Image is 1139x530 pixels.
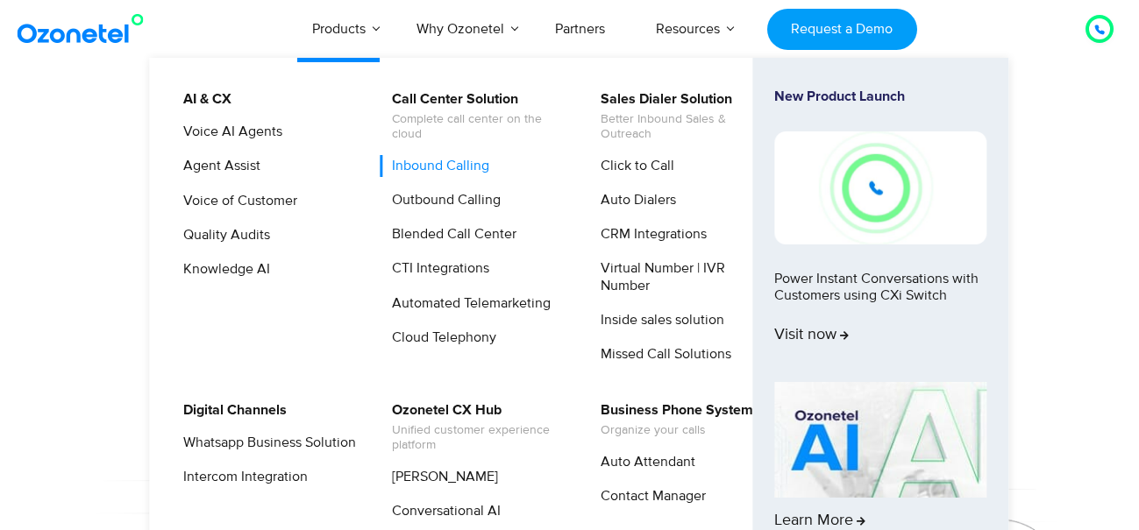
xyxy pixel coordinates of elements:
[589,451,698,473] a: Auto Attendant
[589,485,708,507] a: Contact Manager
[774,88,986,375] a: New Product LaunchPower Instant Conversations with Customers using CXi SwitchVisit now
[601,112,773,142] span: Better Inbound Sales & Outreach
[381,466,501,488] a: [PERSON_NAME]
[767,9,917,50] a: Request a Demo
[172,121,285,143] a: Voice AI Agents
[172,258,273,280] a: Knowledge AI
[83,111,1057,167] div: Orchestrate Intelligent
[172,190,300,212] a: Voice of Customer
[172,88,234,110] a: AI & CX
[589,399,756,441] a: Business Phone SystemOrganize your calls
[172,399,289,421] a: Digital Channels
[589,189,679,211] a: Auto Dialers
[172,155,263,177] a: Agent Assist
[381,293,553,314] a: Automated Telemarketing
[392,112,565,142] span: Complete call center on the cloud
[381,258,492,279] a: CTI Integrations
[589,223,709,245] a: CRM Integrations
[381,189,503,211] a: Outbound Calling
[774,382,986,498] img: AI
[601,423,753,438] span: Organize your calls
[589,309,727,331] a: Inside sales solution
[381,327,499,349] a: Cloud Telephony
[172,466,310,488] a: Intercom Integration
[83,242,1057,261] div: Turn every conversation into a growth engine for your enterprise.
[381,88,567,145] a: Call Center SolutionComplete call center on the cloud
[774,131,986,244] img: New-Project-17.png
[381,155,492,177] a: Inbound Calling
[381,500,503,522] a: Conversational AI
[172,432,359,454] a: Whatsapp Business Solution
[392,423,565,453] span: Unified customer experience platform
[381,223,519,245] a: Blended Call Center
[589,88,776,145] a: Sales Dialer SolutionBetter Inbound Sales & Outreach
[83,157,1057,241] div: Customer Experiences
[589,343,734,365] a: Missed Call Solutions
[774,326,849,345] span: Visit now
[381,399,567,456] a: Ozonetel CX HubUnified customer experience platform
[172,224,273,246] a: Quality Audits
[589,258,776,296] a: Virtual Number | IVR Number
[589,155,677,177] a: Click to Call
